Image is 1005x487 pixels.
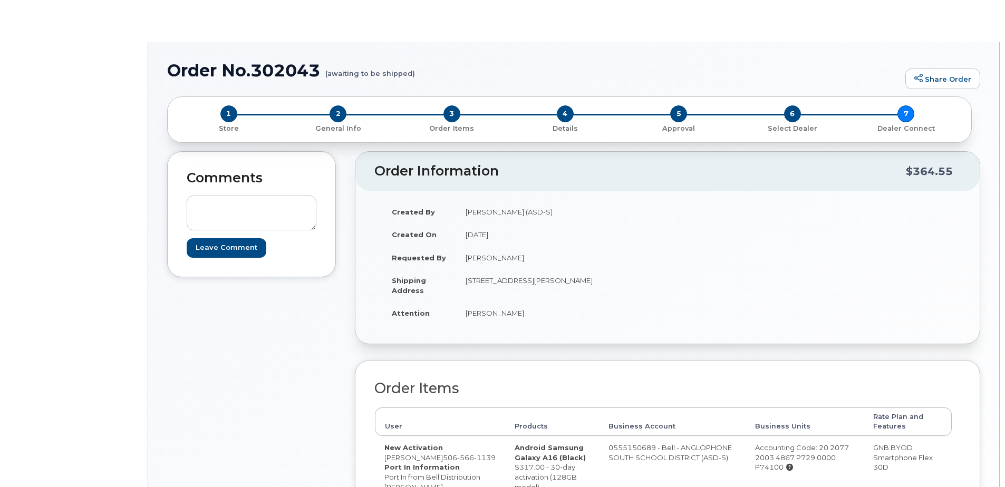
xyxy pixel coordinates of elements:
[746,407,864,436] th: Business Units
[399,124,504,133] p: Order Items
[508,122,622,133] a: 4 Details
[474,453,496,462] span: 1139
[187,171,316,186] h2: Comments
[736,122,849,133] a: 6 Select Dealer
[456,269,660,301] td: [STREET_ADDRESS][PERSON_NAME]
[457,453,474,462] span: 566
[740,124,845,133] p: Select Dealer
[456,246,660,269] td: [PERSON_NAME]
[281,122,394,133] a: 2 General Info
[557,105,574,122] span: 4
[755,443,855,472] div: Accounting Code: 20 2077 2003 4867 P729 0000 P74100
[392,254,446,262] strong: Requested By
[599,407,746,436] th: Business Account
[515,443,586,462] strong: Android Samsung Galaxy A16 (Black)
[513,124,617,133] p: Details
[622,122,736,133] a: 5 Approval
[392,276,426,295] strong: Shipping Address
[325,61,415,77] small: (awaiting to be shipped)
[443,453,496,462] span: 506
[392,208,435,216] strong: Created By
[374,164,906,179] h2: Order Information
[456,200,660,223] td: [PERSON_NAME] (ASD-S)
[384,443,443,452] strong: New Activation
[220,105,237,122] span: 1
[505,407,599,436] th: Products
[176,122,281,133] a: 1 Store
[187,238,266,258] input: Leave Comment
[167,61,900,80] h1: Order No.302043
[330,105,346,122] span: 2
[670,105,687,122] span: 5
[905,69,980,90] a: Share Order
[384,462,496,472] dt: Port In Information
[180,124,277,133] p: Store
[784,105,801,122] span: 6
[375,407,505,436] th: User
[456,301,660,325] td: [PERSON_NAME]
[626,124,731,133] p: Approval
[456,223,660,246] td: [DATE]
[285,124,390,133] p: General Info
[864,407,952,436] th: Rate Plan and Features
[374,381,952,396] h2: Order Items
[443,105,460,122] span: 3
[906,161,953,181] div: $364.55
[392,309,430,317] strong: Attention
[395,122,508,133] a: 3 Order Items
[392,230,437,239] strong: Created On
